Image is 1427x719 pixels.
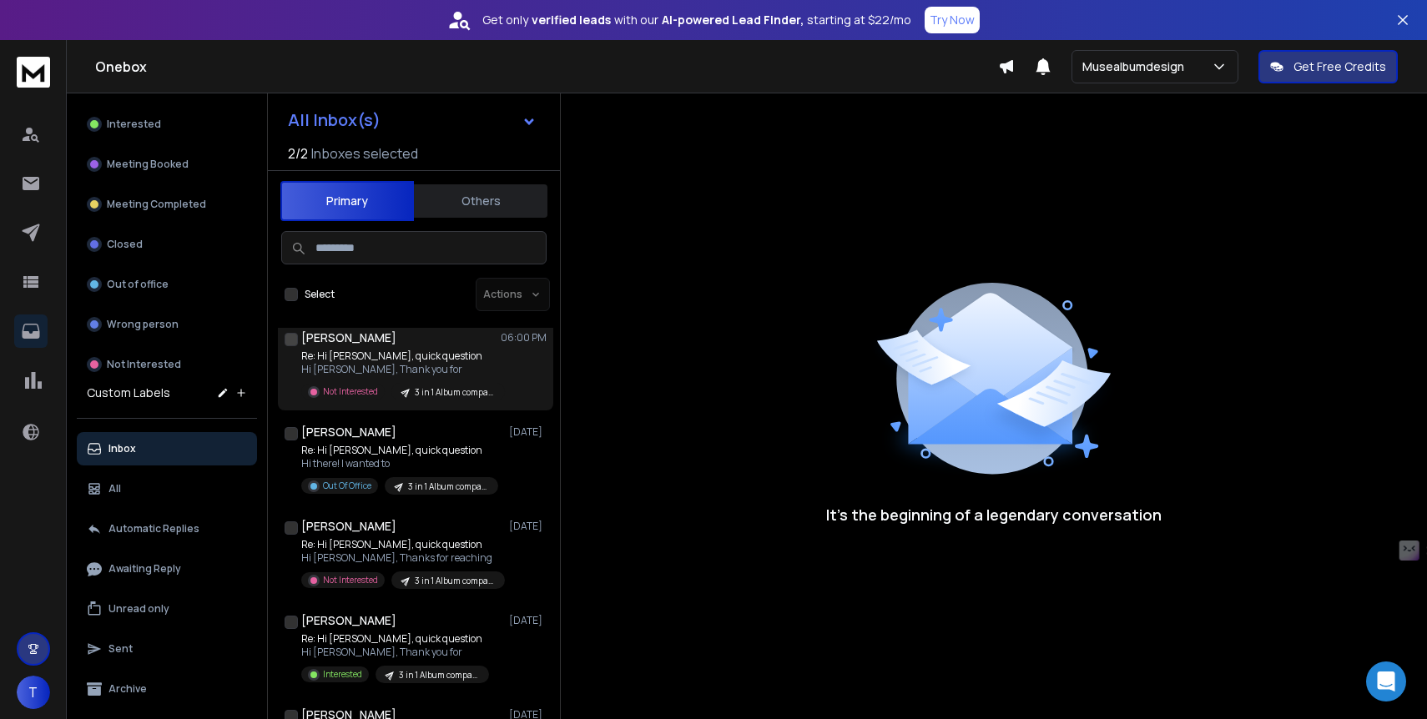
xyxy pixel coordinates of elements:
[399,669,479,681] p: 3 in 1 Album company
[930,12,975,28] p: Try Now
[301,329,396,346] h1: [PERSON_NAME]
[288,143,308,163] span: 2 / 2
[301,551,502,565] p: Hi [PERSON_NAME], Thanks for reaching
[414,183,547,219] button: Others
[107,198,206,211] p: Meeting Completed
[77,148,257,181] button: Meeting Booked
[77,672,257,706] button: Archive
[826,503,1162,526] p: It’s the beginning of a legendary conversation
[301,518,396,535] h1: [PERSON_NAME]
[323,480,371,492] p: Out Of Office
[107,318,179,331] p: Wrong person
[482,12,911,28] p: Get only with our starting at $22/mo
[1293,58,1386,75] p: Get Free Credits
[301,457,498,470] p: Hi there! I wanted to
[509,425,547,439] p: [DATE]
[108,522,199,535] p: Automatic Replies
[107,118,161,131] p: Interested
[77,432,257,465] button: Inbox
[275,103,550,137] button: All Inbox(s)
[107,158,189,171] p: Meeting Booked
[108,562,181,576] p: Awaiting Reply
[301,632,489,646] p: Re: Hi [PERSON_NAME], quick question
[107,238,143,251] p: Closed
[415,386,495,399] p: 3 in 1 Album company
[77,632,257,666] button: Sent
[288,112,381,128] h1: All Inbox(s)
[77,228,257,261] button: Closed
[509,614,547,627] p: [DATE]
[1258,50,1398,83] button: Get Free Credits
[301,538,502,551] p: Re: Hi [PERSON_NAME], quick question
[108,682,147,696] p: Archive
[107,278,169,291] p: Out of office
[108,642,133,656] p: Sent
[532,12,611,28] strong: verified leads
[77,268,257,301] button: Out of office
[17,57,50,88] img: logo
[301,349,502,363] p: Re: Hi [PERSON_NAME], quick question
[301,444,498,457] p: Re: Hi [PERSON_NAME], quick question
[77,108,257,141] button: Interested
[662,12,804,28] strong: AI-powered Lead Finder,
[301,363,502,376] p: Hi [PERSON_NAME], Thank you for
[925,7,980,33] button: Try Now
[501,331,547,344] p: 06:00 PM
[311,143,418,163] h3: Inboxes selected
[280,181,414,221] button: Primary
[108,482,121,495] p: All
[408,480,488,493] p: 3 in 1 Album company
[107,358,181,371] p: Not Interested
[77,188,257,221] button: Meeting Completed
[17,676,50,709] button: T
[1082,58,1191,75] p: Musealbumdesign
[77,512,257,546] button: Automatic Replies
[323,668,362,681] p: Interested
[509,520,547,533] p: [DATE]
[305,288,335,301] label: Select
[77,348,257,381] button: Not Interested
[301,612,396,629] h1: [PERSON_NAME]
[77,592,257,626] button: Unread only
[415,575,495,587] p: 3 in 1 Album company
[77,308,257,341] button: Wrong person
[323,385,378,398] p: Not Interested
[95,57,998,77] h1: Onebox
[323,574,378,586] p: Not Interested
[301,646,489,659] p: Hi [PERSON_NAME], Thank you for
[77,472,257,505] button: All
[87,385,170,401] h3: Custom Labels
[1366,661,1406,701] div: Open Intercom Messenger
[301,424,396,440] h1: [PERSON_NAME]
[108,602,169,616] p: Unread only
[77,552,257,586] button: Awaiting Reply
[108,442,136,455] p: Inbox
